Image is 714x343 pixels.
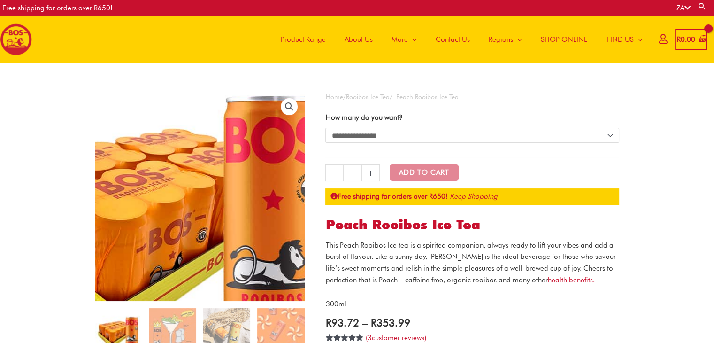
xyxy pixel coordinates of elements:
[271,16,335,63] a: Product Range
[541,25,588,54] span: SHOP ONLINE
[325,298,619,310] p: 300ml
[547,276,594,284] a: health benefits.
[345,93,389,101] a: Rooibos Ice Tea
[675,29,707,50] a: View Shopping Cart, empty
[370,316,376,329] span: R
[370,316,410,329] bdi: 353.99
[325,93,343,101] a: Home
[365,334,426,342] a: (3customer reviews)
[325,316,359,329] bdi: 93.72
[531,16,597,63] a: SHOP ONLINE
[325,164,343,181] a: -
[392,25,408,54] span: More
[343,164,361,181] input: Product quantity
[698,2,707,11] a: Search button
[677,35,695,44] bdi: 0.00
[607,25,634,54] span: FIND US
[330,192,447,201] strong: Free shipping for orders over R650!
[345,25,373,54] span: About Us
[382,16,426,63] a: More
[489,25,513,54] span: Regions
[390,164,459,181] button: Add to Cart
[367,334,371,342] span: 3
[325,217,619,233] h1: Peach Rooibos Ice Tea
[479,16,531,63] a: Regions
[362,316,367,329] span: –
[281,98,298,115] a: View full-screen image gallery
[426,16,479,63] a: Contact Us
[436,25,470,54] span: Contact Us
[677,35,681,44] span: R
[676,4,691,12] a: ZA
[281,25,326,54] span: Product Range
[325,113,402,122] label: How many do you want?
[325,240,619,286] p: This Peach Rooibos Ice tea is a spirited companion, always ready to lift your vibes and add a bur...
[335,16,382,63] a: About Us
[449,192,497,201] a: Keep Shopping
[325,316,331,329] span: R
[325,91,619,103] nav: Breadcrumb
[362,164,380,181] a: +
[264,16,652,63] nav: Site Navigation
